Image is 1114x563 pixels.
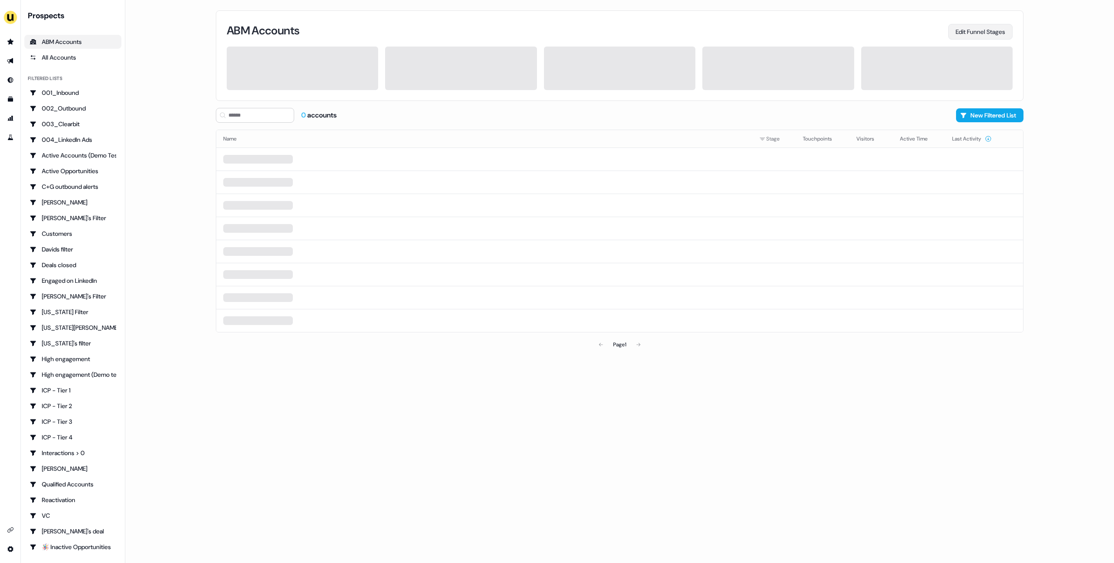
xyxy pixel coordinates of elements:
[24,305,121,319] a: Go to Georgia Filter
[956,108,1023,122] button: New Filtered List
[301,111,337,120] div: accounts
[30,527,116,536] div: [PERSON_NAME]'s deal
[24,227,121,241] a: Go to Customers
[952,131,992,147] button: Last Activity
[24,368,121,382] a: Go to High engagement (Demo testing)
[3,523,17,537] a: Go to integrations
[3,111,17,125] a: Go to attribution
[900,131,938,147] button: Active Time
[30,37,116,46] div: ABM Accounts
[24,101,121,115] a: Go to 002_Outbound
[30,120,116,128] div: 003_Clearbit
[3,54,17,68] a: Go to outbound experience
[3,35,17,49] a: Go to prospects
[24,540,121,554] a: Go to 🪅 Inactive Opportunities
[30,511,116,520] div: VC
[30,464,116,473] div: [PERSON_NAME]
[24,274,121,288] a: Go to Engaged on LinkedIn
[30,323,116,332] div: [US_STATE][PERSON_NAME]
[24,195,121,209] a: Go to Charlotte Stone
[24,164,121,178] a: Go to Active Opportunities
[24,148,121,162] a: Go to Active Accounts (Demo Test)
[30,229,116,238] div: Customers
[24,493,121,507] a: Go to Reactivation
[216,130,752,147] th: Name
[24,321,121,335] a: Go to Georgia Slack
[30,339,116,348] div: [US_STATE]'s filter
[3,73,17,87] a: Go to Inbound
[24,50,121,64] a: All accounts
[30,308,116,316] div: [US_STATE] Filter
[24,211,121,225] a: Go to Charlotte's Filter
[24,446,121,460] a: Go to Interactions > 0
[24,258,121,272] a: Go to Deals closed
[856,131,885,147] button: Visitors
[30,292,116,301] div: [PERSON_NAME]'s Filter
[28,10,121,21] div: Prospects
[30,214,116,222] div: [PERSON_NAME]'s Filter
[30,480,116,489] div: Qualified Accounts
[30,402,116,410] div: ICP - Tier 2
[613,340,626,349] div: Page 1
[30,182,116,191] div: C+G outbound alerts
[30,386,116,395] div: ICP - Tier 1
[24,180,121,194] a: Go to C+G outbound alerts
[30,276,116,285] div: Engaged on LinkedIn
[30,104,116,113] div: 002_Outbound
[227,25,299,36] h3: ABM Accounts
[30,433,116,442] div: ICP - Tier 4
[30,88,116,97] div: 001_Inbound
[24,509,121,523] a: Go to VC
[948,24,1013,40] button: Edit Funnel Stages
[30,198,116,207] div: [PERSON_NAME]
[24,35,121,49] a: ABM Accounts
[3,92,17,106] a: Go to templates
[30,151,116,160] div: Active Accounts (Demo Test)
[30,417,116,426] div: ICP - Tier 3
[301,111,307,120] span: 0
[24,430,121,444] a: Go to ICP - Tier 4
[24,383,121,397] a: Go to ICP - Tier 1
[30,135,116,144] div: 004_LinkedIn Ads
[30,261,116,269] div: Deals closed
[24,133,121,147] a: Go to 004_LinkedIn Ads
[30,449,116,457] div: Interactions > 0
[3,542,17,556] a: Go to integrations
[24,352,121,366] a: Go to High engagement
[24,477,121,491] a: Go to Qualified Accounts
[3,131,17,144] a: Go to experiments
[30,167,116,175] div: Active Opportunities
[28,75,62,82] div: Filtered lists
[30,355,116,363] div: High engagement
[30,496,116,504] div: Reactivation
[24,289,121,303] a: Go to Geneviève's Filter
[24,462,121,476] a: Go to JJ Deals
[759,134,789,143] div: Stage
[24,117,121,131] a: Go to 003_Clearbit
[30,543,116,551] div: 🪅 Inactive Opportunities
[24,415,121,429] a: Go to ICP - Tier 3
[24,242,121,256] a: Go to Davids filter
[24,336,121,350] a: Go to Georgia's filter
[803,131,842,147] button: Touchpoints
[24,86,121,100] a: Go to 001_Inbound
[30,245,116,254] div: Davids filter
[30,53,116,62] div: All Accounts
[24,399,121,413] a: Go to ICP - Tier 2
[30,370,116,379] div: High engagement (Demo testing)
[24,524,121,538] a: Go to yann's deal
